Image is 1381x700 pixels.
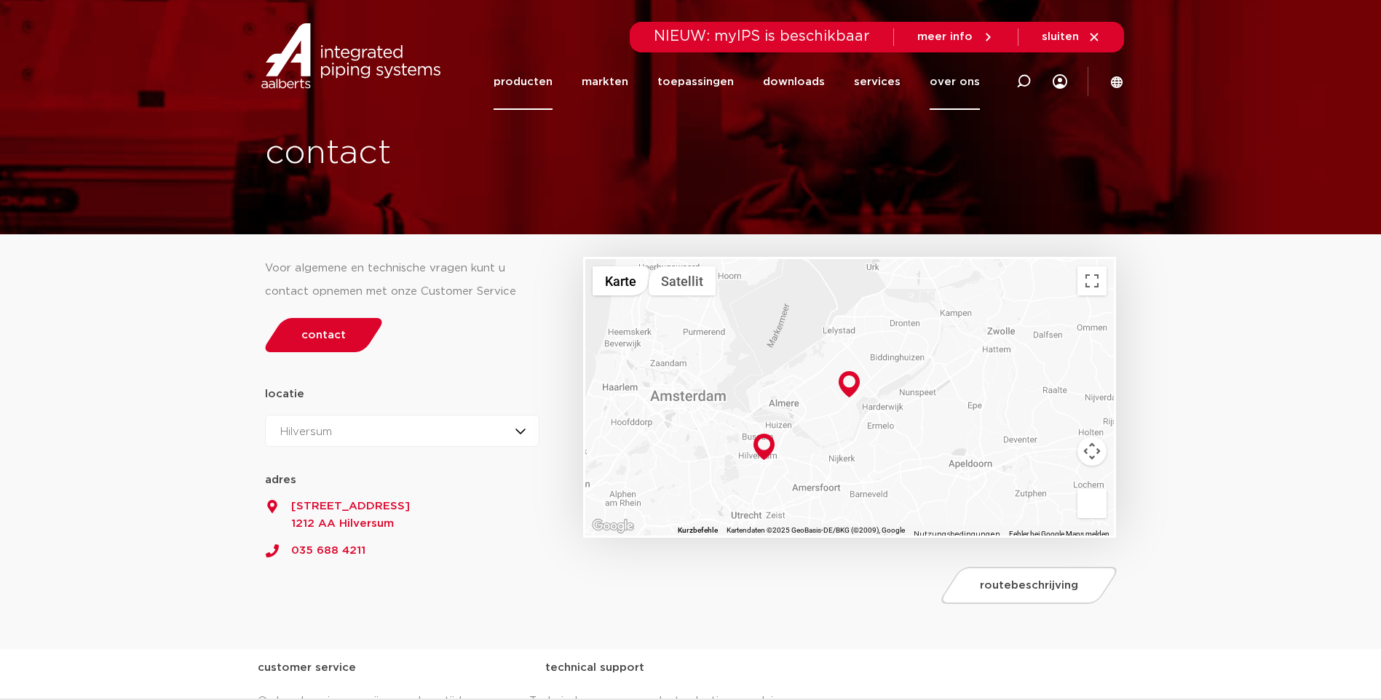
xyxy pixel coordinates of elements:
a: toepassingen [657,54,734,110]
button: Kurzbefehle [678,525,718,536]
strong: locatie [265,389,304,399]
nav: Menu [494,54,980,110]
a: meer info [917,31,994,44]
strong: customer service technical support [258,662,644,673]
img: Google [589,517,637,536]
span: sluiten [1042,31,1079,42]
button: Pegman auf die Karte ziehen, um Street View aufzurufen [1077,489,1107,518]
a: services [854,54,901,110]
span: routebeschrijving [980,580,1078,591]
div: my IPS [1053,52,1067,111]
a: over ons [930,54,980,110]
button: Stadtplan anzeigen [593,266,649,295]
a: Nutzungsbedingungen (wird in neuem Tab geöffnet) [914,530,1000,538]
span: Kartendaten ©2025 GeoBasis-DE/BKG (©2009), Google [727,526,905,534]
a: routebeschrijving [938,567,1121,604]
div: Voor algemene en technische vragen kunt u contact opnemen met onze Customer Service [265,257,540,303]
button: Kamerasteuerung für die Karte [1077,437,1107,466]
a: markten [582,54,628,110]
a: producten [494,54,553,110]
a: contact [261,318,386,352]
a: downloads [763,54,825,110]
button: Vollbildansicht ein/aus [1077,266,1107,295]
span: meer info [917,31,973,42]
button: Satellitenbilder anzeigen [649,266,716,295]
a: sluiten [1042,31,1101,44]
a: Dieses Gebiet in Google Maps öffnen (in neuem Fenster) [589,517,637,536]
span: contact [301,330,346,341]
h1: contact [265,130,744,177]
a: Fehler bei Google Maps melden [1009,530,1109,538]
span: NIEUW: myIPS is beschikbaar [654,29,870,44]
span: Hilversum [280,426,332,437]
